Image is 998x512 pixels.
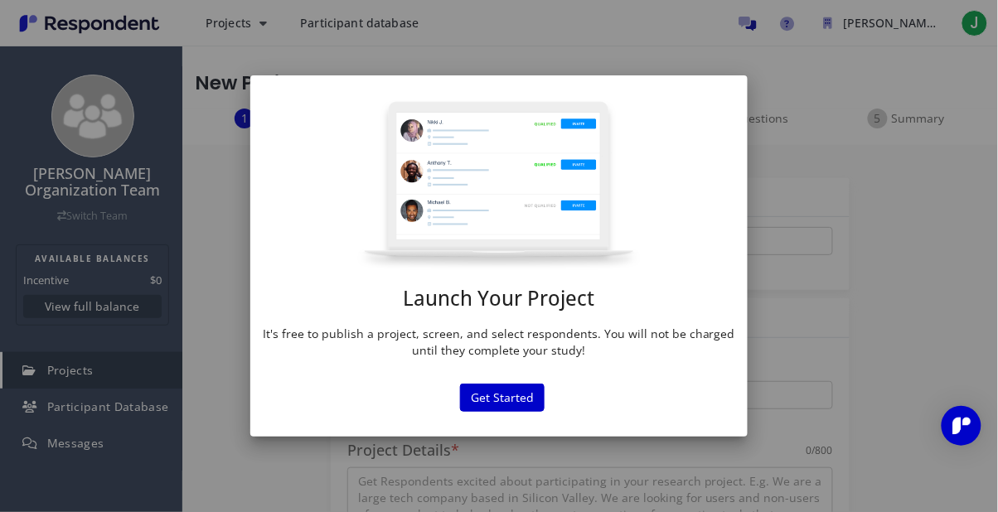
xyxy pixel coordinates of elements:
h1: Launch Your Project [263,287,735,309]
md-dialog: Launch Your ... [250,75,748,437]
div: Open Intercom Messenger [942,406,981,446]
img: project-modal.png [357,100,641,271]
p: It's free to publish a project, screen, and select respondents. You will not be charged until the... [263,326,735,359]
button: Get Started [460,384,545,412]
